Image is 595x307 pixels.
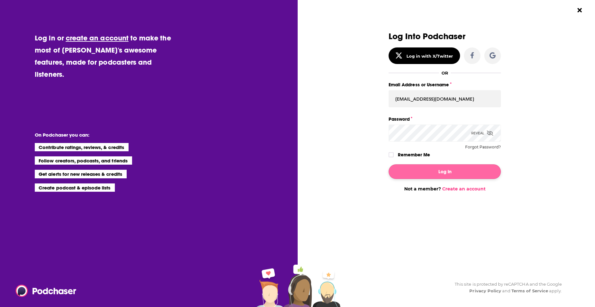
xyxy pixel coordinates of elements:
[511,288,548,293] a: Terms of Service
[16,285,77,297] img: Podchaser - Follow, Share and Rate Podcasts
[35,156,132,165] li: Follow creators, podcasts, and friends
[16,285,72,297] a: Podchaser - Follow, Share and Rate Podcasts
[389,115,501,123] label: Password
[389,90,501,107] input: Email Address or Username
[35,170,126,178] li: Get alerts for new releases & credits
[398,151,430,159] label: Remember Me
[469,288,501,293] a: Privacy Policy
[406,54,453,59] div: Log in with X/Twitter
[574,4,586,16] button: Close Button
[389,32,501,41] h3: Log Into Podchaser
[35,183,115,192] li: Create podcast & episode lists
[471,125,493,142] div: Reveal
[465,145,501,149] button: Forgot Password?
[66,33,129,42] a: create an account
[389,47,460,64] button: Log in with X/Twitter
[35,132,162,138] li: On Podchaser you can:
[442,186,486,192] a: Create an account
[389,81,501,89] label: Email Address or Username
[389,164,501,179] button: Log In
[389,186,501,192] div: Not a member?
[35,143,129,151] li: Contribute ratings, reviews, & credits
[450,281,562,294] div: This site is protected by reCAPTCHA and the Google and apply.
[442,70,448,75] div: OR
